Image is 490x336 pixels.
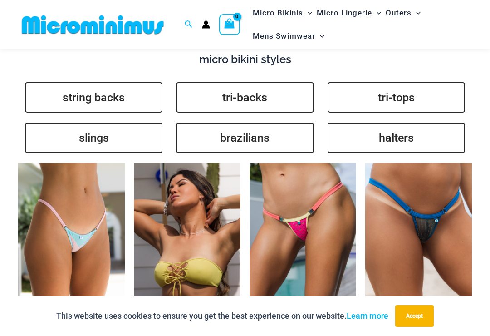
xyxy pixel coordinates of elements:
[253,25,315,48] span: Mens Swimwear
[134,163,240,323] a: Breakwater Lemon Yellow 341 halter 01Breakwater Lemon Yellow 341 halter 4956 Short 06Breakwater L...
[176,82,314,113] a: tri-backs
[56,309,388,323] p: This website uses cookies to ensure you get the best experience on our website.
[303,1,312,25] span: Menu Toggle
[202,20,210,29] a: Account icon link
[412,1,421,25] span: Menu Toggle
[314,1,383,25] a: Micro LingerieMenu ToggleMenu Toggle
[395,305,434,327] button: Accept
[365,163,472,323] a: Lightning Shimmer Ocean Shimmer 421 Micro 01Lightning Shimmer Ocean Shimmer 421 Micro 02Lightning...
[315,25,324,48] span: Menu Toggle
[25,82,162,113] a: string backs
[328,82,465,113] a: tri-tops
[253,1,303,25] span: Micro Bikinis
[219,14,240,35] a: View Shopping Cart, empty
[372,1,381,25] span: Menu Toggle
[383,1,423,25] a: OutersMenu ToggleMenu Toggle
[386,1,412,25] span: Outers
[185,19,193,30] a: Search icon link
[18,163,125,323] img: That Summer Dawn 4303 Micro 01
[250,25,327,48] a: Mens SwimwearMenu ToggleMenu Toggle
[365,163,472,323] img: Lightning Shimmer Ocean Shimmer 421 Micro 01
[18,163,125,323] a: That Summer Dawn 4303 Micro 01That Summer Dawn 3063 Tri Top 4303 Micro 05That Summer Dawn 3063 Tr...
[176,123,314,153] a: brazilians
[18,15,167,35] img: MM SHOP LOGO FLAT
[347,311,388,321] a: Learn more
[317,1,372,25] span: Micro Lingerie
[250,163,356,323] a: Bubble Mesh Highlight Pink 421 Micro 01Bubble Mesh Highlight Pink 421 Micro 02Bubble Mesh Highlig...
[328,123,465,153] a: halters
[250,163,356,323] img: Bubble Mesh Highlight Pink 421 Micro 01
[18,53,472,66] h4: micro bikini styles
[25,123,162,153] a: slings
[134,163,240,323] img: Breakwater Lemon Yellow 341 halter 01
[250,1,314,25] a: Micro BikinisMenu ToggleMenu Toggle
